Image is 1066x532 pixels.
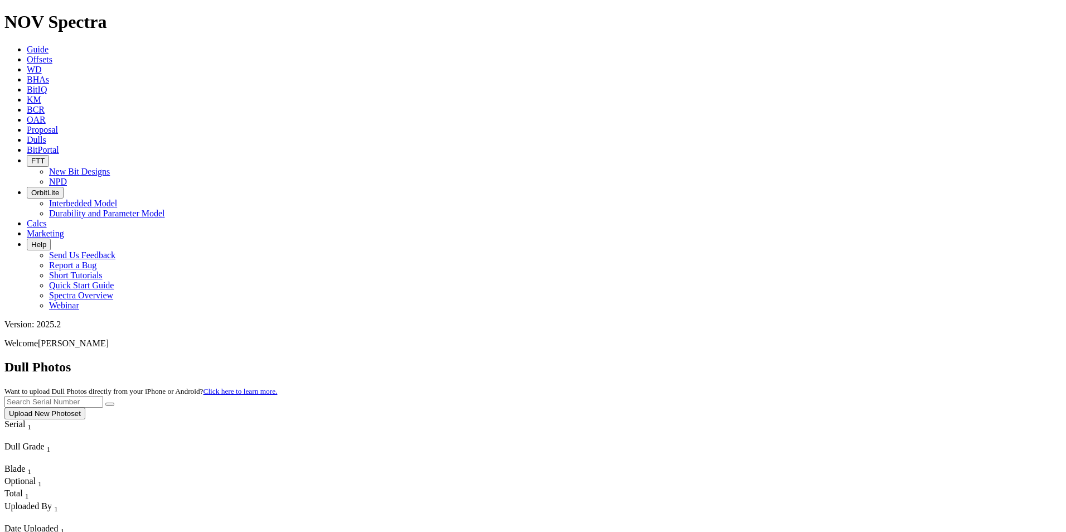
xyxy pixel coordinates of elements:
span: Sort None [27,419,31,429]
span: Sort None [38,476,42,486]
div: Sort None [4,501,109,524]
a: New Bit Designs [49,167,110,176]
div: Optional Sort None [4,476,43,489]
span: Help [31,240,46,249]
div: Sort None [4,464,43,476]
a: Spectra Overview [49,291,113,300]
div: Sort None [4,476,43,489]
div: Sort None [4,489,43,501]
sub: 1 [27,423,31,431]
span: Sort None [27,464,31,473]
a: OAR [27,115,46,124]
span: FTT [31,157,45,165]
div: Total Sort None [4,489,43,501]
a: Offsets [27,55,52,64]
a: Interbedded Model [49,199,117,208]
span: Sort None [54,501,58,511]
div: Column Menu [4,514,109,524]
sub: 1 [47,445,51,453]
input: Search Serial Number [4,396,103,408]
div: Blade Sort None [4,464,43,476]
a: Report a Bug [49,260,96,270]
a: KM [27,95,41,104]
a: Proposal [27,125,58,134]
a: Calcs [27,219,47,228]
sub: 1 [25,492,29,501]
span: Optional [4,476,36,486]
span: Sort None [25,489,29,498]
span: Blade [4,464,25,473]
span: Serial [4,419,25,429]
a: Send Us Feedback [49,250,115,260]
h1: NOV Spectra [4,12,1062,32]
a: BitPortal [27,145,59,154]
div: Column Menu [4,432,52,442]
a: BCR [27,105,45,114]
div: Dull Grade Sort None [4,442,83,454]
div: Serial Sort None [4,419,52,432]
a: WD [27,65,42,74]
span: Dull Grade [4,442,45,451]
button: FTT [27,155,49,167]
h2: Dull Photos [4,360,1062,375]
div: Sort None [4,442,83,464]
div: Uploaded By Sort None [4,501,109,514]
span: Sort None [47,442,51,451]
a: Webinar [49,301,79,310]
p: Welcome [4,338,1062,349]
sub: 1 [27,467,31,476]
a: Short Tutorials [49,270,103,280]
span: Total [4,489,23,498]
div: Column Menu [4,454,83,464]
button: OrbitLite [27,187,64,199]
a: BitIQ [27,85,47,94]
a: Click here to learn more. [203,387,278,395]
div: Version: 2025.2 [4,320,1062,330]
a: Dulls [27,135,46,144]
div: Sort None [4,419,52,442]
button: Upload New Photoset [4,408,85,419]
a: Durability and Parameter Model [49,209,165,218]
span: [PERSON_NAME] [38,338,109,348]
a: BHAs [27,75,49,84]
span: OrbitLite [31,188,59,197]
sub: 1 [54,505,58,513]
a: NPD [49,177,67,186]
a: Guide [27,45,49,54]
a: Quick Start Guide [49,280,114,290]
span: Uploaded By [4,501,52,511]
small: Want to upload Dull Photos directly from your iPhone or Android? [4,387,277,395]
a: Marketing [27,229,64,238]
sub: 1 [38,480,42,488]
button: Help [27,239,51,250]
